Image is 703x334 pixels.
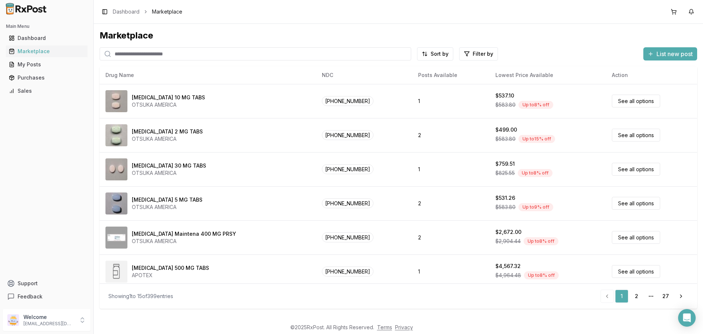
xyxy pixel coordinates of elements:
td: 1 [412,254,490,289]
div: [MEDICAL_DATA] Maintena 400 MG PRSY [132,230,236,238]
a: Sales [6,84,88,98]
button: Filter by [459,47,498,60]
th: Posts Available [412,66,490,84]
span: [PHONE_NUMBER] [322,198,373,208]
div: [MEDICAL_DATA] 30 MG TABS [132,162,206,169]
span: $583.80 [495,203,516,211]
p: Welcome [23,313,74,321]
div: $4,567.32 [495,263,521,270]
div: [MEDICAL_DATA] 10 MG TABS [132,94,205,101]
a: 27 [659,290,672,303]
a: Privacy [395,324,413,330]
img: Abiraterone Acetate 500 MG TABS [105,261,127,283]
span: Sort by [431,50,449,58]
button: Purchases [3,72,90,84]
img: Abilify Maintena 400 MG PRSY [105,227,127,249]
div: Sales [9,87,85,95]
a: Purchases [6,71,88,84]
a: 1 [615,290,628,303]
div: Up to 8 % off [518,169,553,177]
div: $531.26 [495,194,515,202]
a: Dashboard [6,32,88,45]
div: OTSUKA AMERICA [132,238,236,245]
td: 1 [412,84,490,118]
th: Action [606,66,697,84]
td: 2 [412,118,490,152]
div: Up to 8 % off [518,101,553,109]
a: See all options [612,129,660,142]
button: Sales [3,85,90,97]
button: Feedback [3,290,90,303]
td: 1 [412,152,490,186]
img: RxPost Logo [3,3,50,15]
nav: breadcrumb [113,8,182,15]
th: Lowest Price Available [490,66,606,84]
div: Up to 8 % off [524,271,559,279]
div: $537.10 [495,92,514,99]
a: See all options [612,95,660,107]
div: Up to 9 % off [518,203,553,211]
a: Dashboard [113,8,140,15]
button: Support [3,277,90,290]
a: Go to next page [674,290,688,303]
div: [MEDICAL_DATA] 5 MG TABS [132,196,202,203]
td: 2 [412,220,490,254]
img: User avatar [7,314,19,326]
span: $583.80 [495,135,516,143]
button: List new post [643,47,697,60]
span: [PHONE_NUMBER] [322,164,373,174]
th: Drug Name [100,66,316,84]
button: Sort by [417,47,453,60]
div: APOTEX [132,272,209,279]
div: Open Intercom Messenger [678,309,696,327]
span: [PHONE_NUMBER] [322,130,373,140]
span: $2,904.44 [495,238,521,245]
div: $499.00 [495,126,517,133]
span: $583.80 [495,101,516,109]
a: Terms [377,324,392,330]
span: List new post [656,49,693,58]
span: [PHONE_NUMBER] [322,267,373,276]
div: Marketplace [100,30,697,41]
button: Marketplace [3,45,90,57]
a: 2 [630,290,643,303]
div: My Posts [9,61,85,68]
div: Up to 8 % off [524,237,558,245]
div: Purchases [9,74,85,81]
img: Abilify 30 MG TABS [105,158,127,180]
a: My Posts [6,58,88,71]
nav: pagination [600,290,688,303]
div: $759.51 [495,160,515,168]
div: Up to 15 % off [518,135,555,143]
div: Marketplace [9,48,85,55]
h2: Main Menu [6,23,88,29]
img: Abilify 2 MG TABS [105,124,127,146]
div: OTSUKA AMERICA [132,203,202,211]
div: [MEDICAL_DATA] 500 MG TABS [132,264,209,272]
th: NDC [316,66,412,84]
span: Filter by [473,50,493,58]
button: Dashboard [3,32,90,44]
a: See all options [612,197,660,210]
span: $4,964.48 [495,272,521,279]
img: Abilify 10 MG TABS [105,90,127,112]
div: $2,672.00 [495,228,521,236]
div: OTSUKA AMERICA [132,169,206,177]
span: [PHONE_NUMBER] [322,96,373,106]
span: Feedback [18,293,42,300]
button: My Posts [3,59,90,70]
div: Dashboard [9,34,85,42]
div: OTSUKA AMERICA [132,135,203,143]
div: OTSUKA AMERICA [132,101,205,109]
img: Abilify 5 MG TABS [105,192,127,214]
a: See all options [612,265,660,278]
span: [PHONE_NUMBER] [322,232,373,242]
p: [EMAIL_ADDRESS][DOMAIN_NAME] [23,321,74,327]
a: See all options [612,163,660,176]
a: See all options [612,231,660,244]
span: Marketplace [152,8,182,15]
div: Showing 1 to 15 of 399 entries [108,293,173,300]
div: [MEDICAL_DATA] 2 MG TABS [132,128,203,135]
a: Marketplace [6,45,88,58]
td: 2 [412,186,490,220]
